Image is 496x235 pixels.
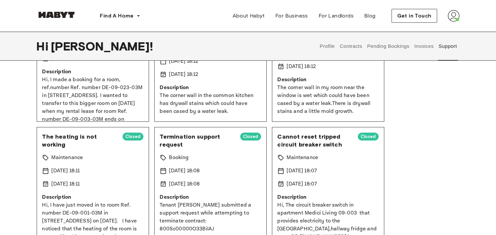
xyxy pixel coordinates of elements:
span: For Landlords [319,12,354,20]
span: Closed [358,133,379,140]
p: [DATE] 18:12 [169,57,199,65]
p: Description [278,193,379,201]
p: Hi, I made a booking for a room, ref.number Ref. number DE-09-023-03M in [STREET_ADDRESS]. I want... [42,76,143,163]
a: For Business [270,9,313,22]
p: Description [278,76,379,84]
button: Find A Home [95,9,146,22]
p: [DATE] 18:12 [169,71,199,79]
p: [DATE] 18:11 [52,167,80,175]
span: Blog [364,12,376,20]
p: [DATE] 18:12 [287,63,316,71]
p: Description [160,84,261,92]
button: Profile [319,32,336,61]
span: About Habyt [233,12,265,20]
p: The corner wall in the common kitchen has drywall stains which could have been cased by a water l... [160,92,261,116]
span: Cannot reset tripped circuit breaker switch [278,133,353,149]
span: Find A Home [100,12,134,20]
p: Maintenance [287,154,319,162]
a: About Habyt [227,9,270,22]
p: Maintenance [52,154,83,162]
div: user profile tabs [317,32,459,61]
span: [PERSON_NAME] ! [51,39,153,53]
span: Closed [123,133,143,140]
button: Pending Bookings [366,32,410,61]
button: Support [438,32,458,61]
span: Get in Touch [397,12,432,20]
p: Description [42,193,143,201]
a: For Landlords [313,9,359,22]
p: [DATE] 18:07 [287,167,317,175]
span: Hi [37,39,51,53]
p: Booking [169,154,189,162]
p: [DATE] 18:08 [169,180,200,188]
button: Invoices [413,32,434,61]
button: Get in Touch [392,9,437,23]
p: Tenant [PERSON_NAME] submitted a support request while attempting to terminate contract: 800Sc000... [160,201,261,233]
img: avatar [448,10,460,22]
span: The heating is not working [42,133,117,149]
span: Termination support request [160,133,235,149]
p: Description [160,193,261,201]
span: For Business [275,12,308,20]
p: [DATE] 18:08 [169,167,200,175]
span: Closed [240,133,261,140]
p: Description [42,68,143,76]
button: Contracts [339,32,363,61]
img: Habyt [37,12,76,18]
p: [DATE] 18:07 [287,180,317,188]
a: Blog [359,9,381,22]
p: The corner wall in my room near the window is wet which could have been cased by a water leak.The... [278,84,379,116]
p: [DATE] 18:11 [52,180,80,188]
